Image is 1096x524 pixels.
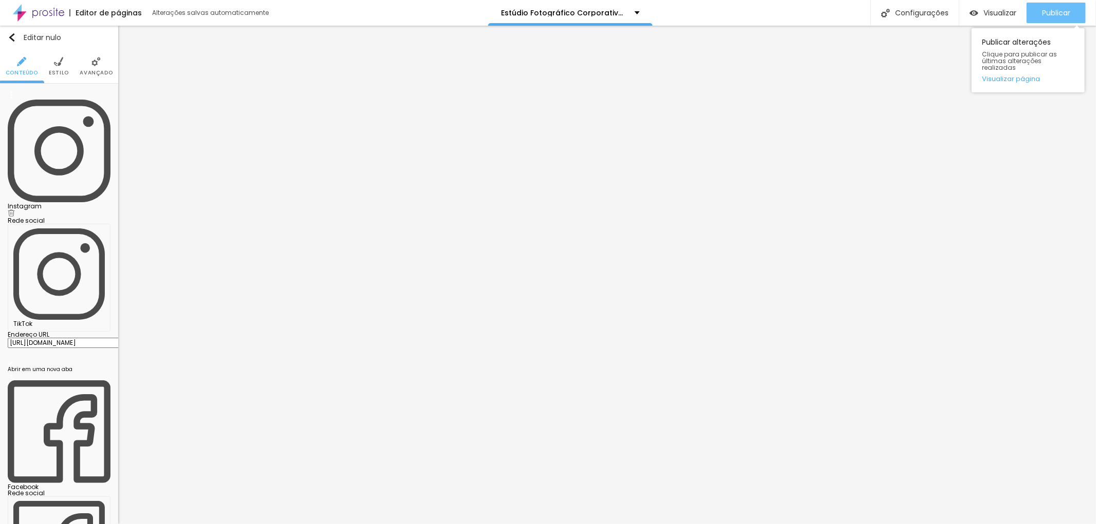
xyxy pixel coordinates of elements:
font: TikTok [13,319,32,328]
img: Ícone [91,57,101,66]
img: Icone [8,209,15,217]
font: Configurações [895,8,949,18]
img: Ícone [17,57,26,66]
iframe: Editor [118,26,1096,524]
font: Rede social [8,216,45,225]
a: Visualizar página [982,75,1074,82]
font: Rede social [8,489,45,497]
img: Ícone [8,91,15,99]
img: Ícone [8,372,15,379]
font: Instagram [8,202,42,210]
font: Avançado [80,69,113,76]
font: Visualizar página [982,74,1040,84]
font: Facebook [8,482,39,491]
font: Estilo [49,69,69,76]
img: Instagram [13,228,105,320]
font: Abrir em uma nova aba [8,365,72,373]
img: view-1.svg [970,9,978,17]
font: Conteúdo [6,69,38,76]
font: Visualizar [983,8,1016,18]
img: Ícone [54,57,63,66]
img: Instagram [8,100,110,202]
font: Publicar [1042,8,1070,18]
button: Visualizar [959,3,1027,23]
img: Ícone [881,9,890,17]
font: Publicar alterações [982,37,1051,47]
font: Clique para publicar as últimas alterações realizadas [982,50,1057,72]
font: Estúdio Fotográfico Corporativo em [GEOGRAPHIC_DATA] [501,8,721,18]
font: Alterações salvas automaticamente [152,8,269,17]
img: Facebook [8,380,110,483]
font: Endereço URL [8,330,49,339]
font: Editor de páginas [76,8,142,18]
img: Ícone [8,361,13,366]
font: Editar nulo [24,32,61,43]
button: Publicar [1027,3,1086,23]
img: Ícone [8,33,16,42]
